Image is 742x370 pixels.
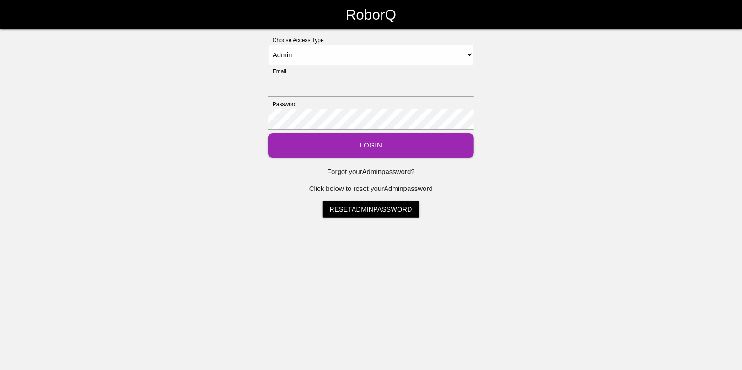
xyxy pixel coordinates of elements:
p: Forgot your Admin password? [268,167,474,177]
a: ResetAdminPassword [323,201,419,218]
button: Login [268,133,474,158]
p: Click below to reset your Admin password [268,184,474,194]
label: Password [268,100,297,109]
label: Choose Access Type [268,36,324,44]
label: Email [268,67,286,76]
